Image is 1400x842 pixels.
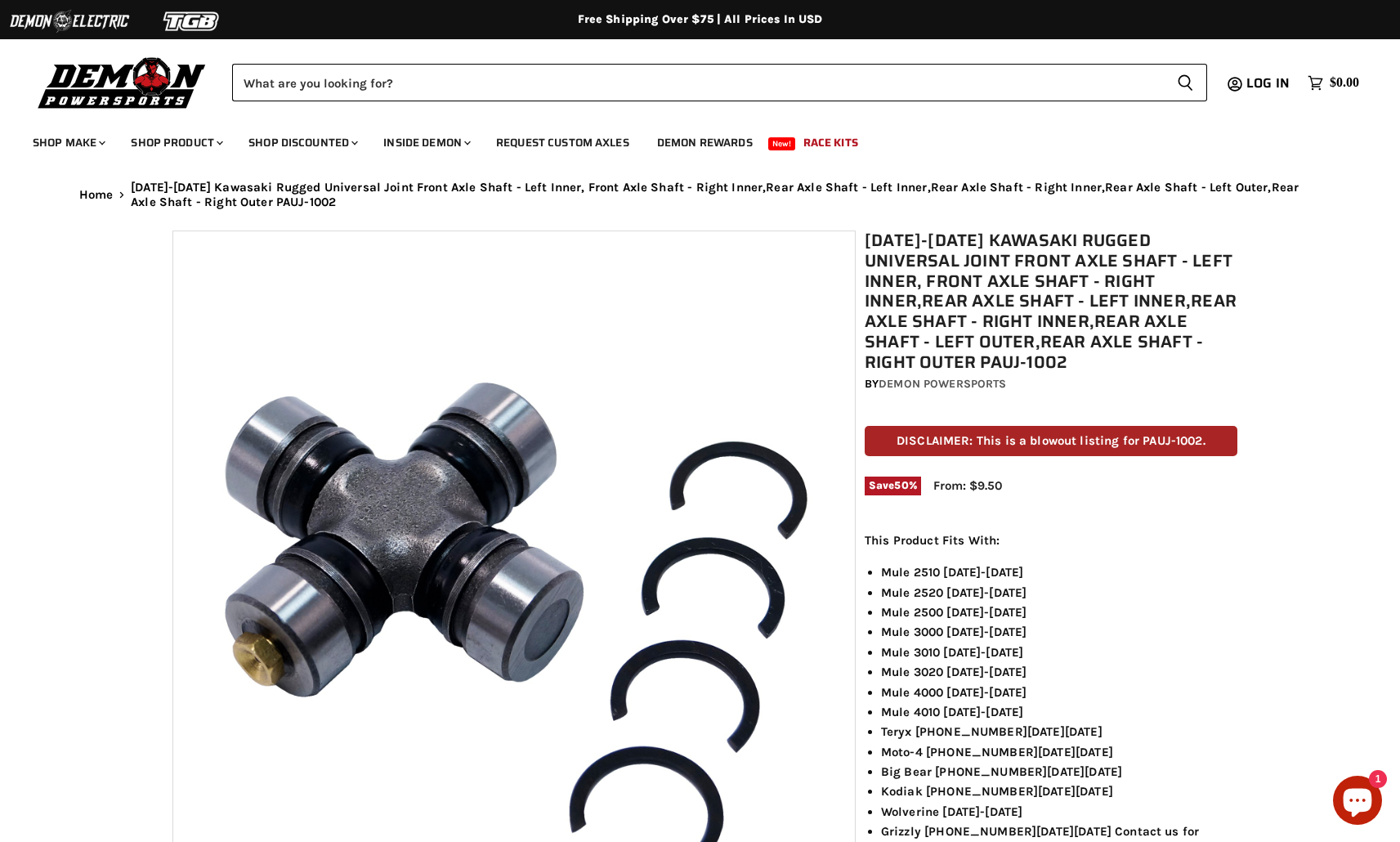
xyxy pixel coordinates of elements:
[131,181,1321,209] span: [DATE]-[DATE] Kawasaki Rugged Universal Joint Front Axle Shaft - Left Inner, Front Axle Shaft - R...
[33,53,212,111] img: Demon Powersports
[894,479,908,491] span: 50
[20,126,115,159] a: Shop Make
[881,602,1237,622] li: Mule 2500 [DATE]-[DATE]
[1330,75,1359,91] span: $0.00
[881,762,1237,782] li: Big Bear [PHONE_NUMBER][DATE][DATE]
[1246,73,1290,93] span: Log in
[881,722,1237,741] li: Teryx [PHONE_NUMBER][DATE][DATE]
[484,126,642,159] a: Request Custom Axles
[236,126,368,159] a: Shop Discounted
[79,188,114,202] a: Home
[47,12,1354,27] div: Free Shipping Over $75 | All Prices In USD
[768,137,796,150] span: New!
[881,782,1237,801] li: Kodiak [PHONE_NUMBER][DATE][DATE]
[881,702,1237,722] li: Mule 4010 [DATE]-[DATE]
[645,126,765,159] a: Demon Rewards
[865,426,1237,456] p: DISCLAIMER: This is a blowout listing for PAUJ-1002.
[881,683,1237,702] li: Mule 4000 [DATE]-[DATE]
[865,531,1237,550] p: This Product Fits With:
[131,6,253,37] img: TGB Logo 2
[881,643,1237,662] li: Mule 3010 [DATE]-[DATE]
[879,377,1006,391] a: Demon Powersports
[8,6,131,37] img: Demon Electric Logo 2
[1299,71,1367,95] a: $0.00
[119,126,233,159] a: Shop Product
[47,181,1354,209] nav: Breadcrumbs
[881,662,1237,682] li: Mule 3020 [DATE]-[DATE]
[371,126,481,159] a: Inside Demon
[881,742,1237,762] li: Moto-4 [PHONE_NUMBER][DATE][DATE]
[1328,776,1387,829] inbox-online-store-chat: Shopify online store chat
[881,583,1237,602] li: Mule 2520 [DATE]-[DATE]
[881,802,1237,822] li: Wolverine [DATE]-[DATE]
[20,119,1355,159] ul: Main menu
[232,64,1207,101] form: Product
[1239,76,1299,91] a: Log in
[232,64,1164,101] input: Search
[865,477,921,495] span: Save %
[881,562,1237,582] li: Mule 2510 [DATE]-[DATE]
[933,478,1002,493] span: From: $9.50
[865,375,1237,393] div: by
[1164,64,1207,101] button: Search
[881,622,1237,642] li: Mule 3000 [DATE]-[DATE]
[791,126,870,159] a: Race Kits
[865,231,1237,372] h1: [DATE]-[DATE] Kawasaki Rugged Universal Joint Front Axle Shaft - Left Inner, Front Axle Shaft - R...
